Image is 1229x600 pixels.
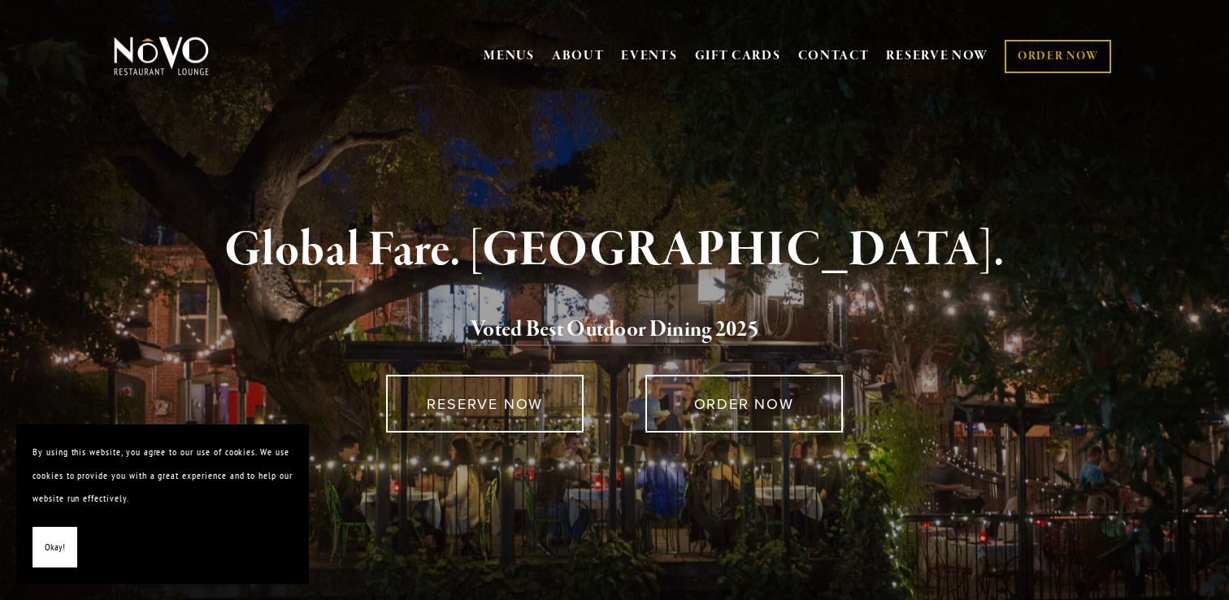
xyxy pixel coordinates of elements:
[111,36,212,76] img: Novo Restaurant &amp; Lounge
[484,48,535,64] a: MENUS
[45,536,65,559] span: Okay!
[386,375,584,433] a: RESERVE NOW
[798,41,870,72] a: CONTACT
[645,375,843,433] a: ORDER NOW
[552,48,605,64] a: ABOUT
[33,441,293,511] p: By using this website, you agree to our use of cookies. We use cookies to provide you with a grea...
[886,41,988,72] a: RESERVE NOW
[695,41,781,72] a: GIFT CARDS
[1005,40,1111,73] a: ORDER NOW
[471,315,748,346] a: Voted Best Outdoor Dining 202
[224,220,1004,281] strong: Global Fare. [GEOGRAPHIC_DATA].
[621,48,677,64] a: EVENTS
[16,424,309,584] section: Cookie banner
[141,313,1088,347] h2: 5
[33,527,77,568] button: Okay!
